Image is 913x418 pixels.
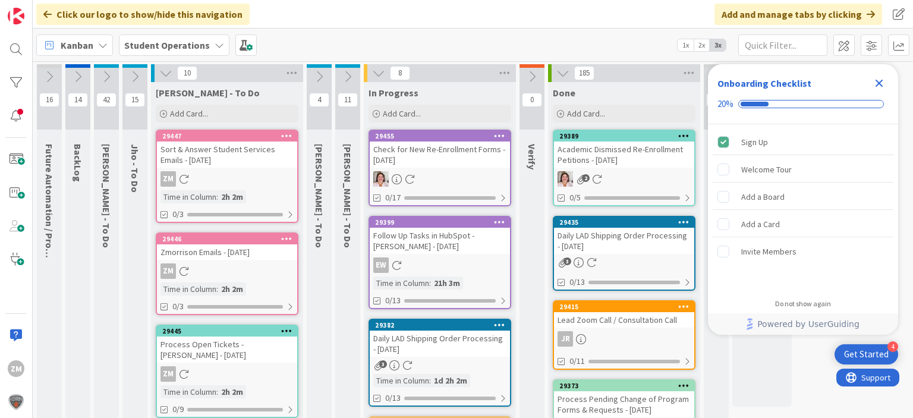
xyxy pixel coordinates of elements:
[160,385,216,398] div: Time in Column
[431,276,463,290] div: 21h 3m
[563,257,571,265] span: 3
[370,320,510,357] div: 29382Daily LAD Shipping Order Processing - [DATE]
[558,171,573,187] img: EW
[379,360,387,368] span: 3
[741,217,780,231] div: Add a Card
[157,244,297,260] div: Zmorrison Emails - [DATE]
[157,366,297,382] div: ZM
[373,374,429,387] div: Time in Column
[835,344,898,364] div: Open Get Started checklist, remaining modules: 4
[559,382,694,390] div: 29373
[569,191,581,204] span: 0/5
[157,131,297,142] div: 29447
[390,66,410,80] span: 8
[574,66,594,80] span: 185
[713,129,893,155] div: Sign Up is complete.
[582,174,590,182] span: 2
[713,156,893,183] div: Welcome Tour is incomplete.
[887,341,898,352] div: 4
[429,276,431,290] span: :
[710,39,726,51] span: 3x
[870,74,889,93] div: Close Checklist
[554,381,694,417] div: 29373Process Pending Change of Program Forms & Requests - [DATE]
[526,144,538,169] span: Verify
[370,217,510,228] div: 29399
[370,257,510,273] div: EW
[554,301,694,328] div: 29415Lead Zoom Call / Consultation Call
[160,190,216,203] div: Time in Column
[157,326,297,337] div: 29445
[429,374,431,387] span: :
[72,144,84,182] span: BackLog
[313,144,325,248] span: Eric - To Do
[68,93,88,107] span: 14
[375,132,510,140] div: 29455
[385,294,401,307] span: 0/13
[554,131,694,168] div: 29389Academic Dismissed Re-Enrollment Petitions - [DATE]
[216,190,218,203] span: :
[157,263,297,279] div: ZM
[216,282,218,296] span: :
[160,171,176,187] div: ZM
[370,131,510,142] div: 29455
[554,312,694,328] div: Lead Zoom Call / Consultation Call
[554,217,694,228] div: 29435
[373,171,389,187] img: EW
[554,131,694,142] div: 29389
[309,93,329,107] span: 4
[160,366,176,382] div: ZM
[157,234,297,260] div: 29446Zmorrison Emails - [DATE]
[370,331,510,357] div: Daily LAD Shipping Order Processing - [DATE]
[160,263,176,279] div: ZM
[554,217,694,254] div: 29435Daily LAD Shipping Order Processing - [DATE]
[569,276,585,288] span: 0/13
[370,320,510,331] div: 29382
[157,171,297,187] div: ZM
[172,208,184,221] span: 0/3
[162,132,297,140] div: 29447
[554,171,694,187] div: EW
[100,144,112,248] span: Emilie - To Do
[738,34,827,56] input: Quick Filter...
[558,331,573,347] div: JR
[162,327,297,335] div: 29445
[567,108,605,119] span: Add Card...
[157,337,297,363] div: Process Open Tickets - [PERSON_NAME] - [DATE]
[844,348,889,360] div: Get Started
[373,257,389,273] div: EW
[559,303,694,311] div: 29415
[170,108,208,119] span: Add Card...
[385,191,401,204] span: 0/17
[129,144,141,193] span: Jho - To Do
[338,93,358,107] span: 11
[172,403,184,416] span: 0/9
[678,39,694,51] span: 1x
[431,374,470,387] div: 1d 2h 2m
[559,132,694,140] div: 29389
[708,124,898,291] div: Checklist items
[708,313,898,335] div: Footer
[157,234,297,244] div: 29446
[36,4,250,25] div: Click our logo to show/hide this navigation
[124,39,210,51] b: Student Operations
[708,64,898,335] div: Checklist Container
[741,162,792,177] div: Welcome Tour
[714,313,892,335] a: Powered by UserGuiding
[156,87,260,99] span: Zaida - To Do
[8,360,24,377] div: ZM
[757,317,860,331] span: Powered by UserGuiding
[218,190,246,203] div: 2h 2m
[714,4,882,25] div: Add and manage tabs by clicking
[39,93,59,107] span: 16
[218,282,246,296] div: 2h 2m
[717,76,811,90] div: Onboarding Checklist
[218,385,246,398] div: 2h 2m
[713,184,893,210] div: Add a Board is incomplete.
[554,381,694,391] div: 29373
[216,385,218,398] span: :
[61,38,93,52] span: Kanban
[25,2,54,16] span: Support
[370,228,510,254] div: Follow Up Tasks in HubSpot - [PERSON_NAME] - [DATE]
[554,331,694,347] div: JR
[96,93,117,107] span: 42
